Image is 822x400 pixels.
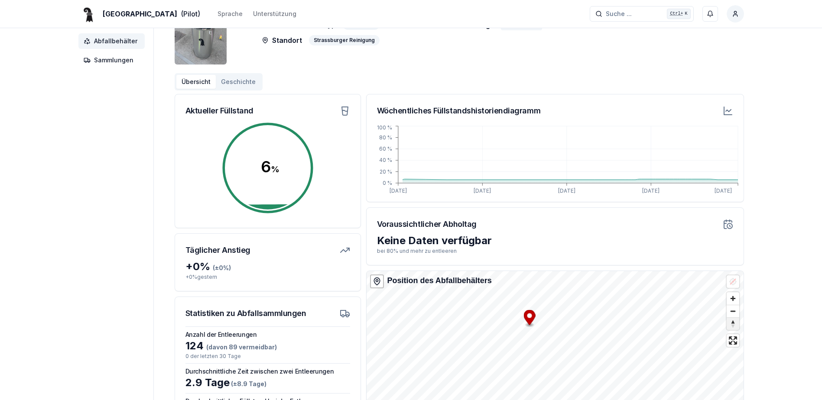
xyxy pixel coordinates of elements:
[377,218,477,230] h3: Voraussichtlicher Abholtag
[474,187,491,194] tspan: [DATE]
[78,3,99,24] img: Basel Logo
[590,6,694,22] button: Suche ...Ctrl+K
[185,307,306,319] h3: Statistiken zu Abfallsammlungen
[377,105,541,117] h3: Wöchentliches Füllstandshistoriendiagramm
[727,292,739,305] button: Zoom in
[377,234,733,248] div: Keine Daten verfügbar
[216,75,261,89] button: Geschichte
[377,248,733,255] p: bei 80% und mehr zu entleeren
[715,187,732,194] tspan: [DATE]
[176,75,216,89] button: Übersicht
[727,317,739,330] button: Reset bearing to north
[262,35,302,45] p: Standort
[185,330,350,339] h3: Anzahl der Entleerungen
[382,180,392,186] tspan: 0 %
[379,157,392,163] tspan: 40 %
[727,275,739,288] button: Location not available
[558,187,575,194] tspan: [DATE]
[727,305,739,317] button: Zoom out
[379,134,392,141] tspan: 80 %
[185,376,350,390] div: 2.9 Tage
[218,9,243,19] button: Sprache
[379,145,392,152] tspan: 60 %
[185,353,350,360] p: 0 der letzten 30 Tage
[309,35,380,45] div: Strassburger Reinigung
[181,9,200,19] span: (Pilot)
[379,168,392,175] tspan: 20 %
[94,56,133,65] span: Sammlungen
[389,187,406,194] tspan: [DATE]
[185,274,350,281] p: + 0 % gestern
[606,10,632,18] span: Suche ...
[78,52,148,68] a: Sammlungen
[78,9,200,19] a: [GEOGRAPHIC_DATA](Pilot)
[103,9,177,19] span: [GEOGRAPHIC_DATA]
[185,244,250,256] h3: Täglicher Anstieg
[387,274,492,287] div: Position des Abfallbehälters
[94,37,137,45] span: Abfallbehälter
[185,339,350,353] div: 124
[185,367,350,376] h3: Durchschnittliche Zeit zwischen zwei Entleerungen
[523,310,535,328] div: Map marker
[642,187,660,194] tspan: [DATE]
[377,124,392,131] tspan: 100 %
[253,9,296,19] a: Unterstützung
[78,33,148,49] a: Abfallbehälter
[185,105,253,117] h3: Aktueller Füllstand
[204,343,277,351] span: (davon 89 vermeidbar)
[727,334,739,347] button: Enter fullscreen
[185,260,350,274] div: + 0 %
[213,264,231,271] span: (± 0 %)
[230,380,266,387] span: (± 8.9 Tage )
[218,10,243,18] div: Sprache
